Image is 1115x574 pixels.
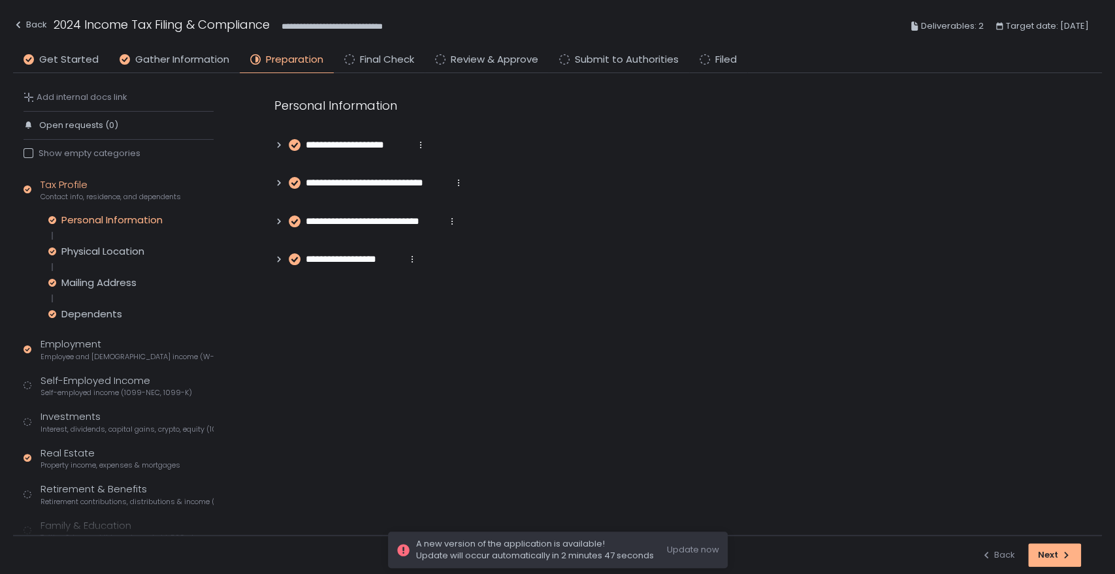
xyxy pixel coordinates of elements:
span: Final Check [360,52,414,67]
div: Personal Information [61,214,163,227]
button: Add internal docs link [24,91,127,103]
span: Deliverables: 2 [921,18,984,34]
span: Target date: [DATE] [1006,18,1089,34]
h1: 2024 Income Tax Filing & Compliance [54,16,270,33]
div: Dependents [61,308,122,321]
button: Next [1028,543,1081,567]
div: Investments [40,409,214,434]
div: Employment [40,337,214,362]
span: Tuition & loans, childcare, household, 529 plans [40,533,207,543]
div: Mailing Address [61,276,137,289]
div: Back [981,549,1015,561]
span: Review & Approve [451,52,538,67]
span: Self-employed income (1099-NEC, 1099-K) [40,388,192,398]
span: Filed [715,52,737,67]
button: Back [13,16,47,37]
div: Physical Location [61,245,144,258]
div: Retirement & Benefits [40,482,214,507]
div: Tax Profile [40,178,181,202]
span: Property income, expenses & mortgages [40,460,180,470]
span: Get Started [39,52,99,67]
button: Update now [667,544,719,556]
span: Employee and [DEMOGRAPHIC_DATA] income (W-2s) [40,352,214,362]
div: Self-Employed Income [40,374,192,398]
span: Retirement contributions, distributions & income (1099-R, 5498) [40,497,214,507]
div: Personal Information [274,97,901,114]
div: Real Estate [40,446,180,471]
span: Preparation [266,52,323,67]
div: Back [13,17,47,33]
span: Submit to Authorities [575,52,679,67]
span: Gather Information [135,52,229,67]
span: Open requests (0) [39,120,118,131]
span: Contact info, residence, and dependents [40,192,181,202]
span: Interest, dividends, capital gains, crypto, equity (1099s, K-1s) [40,424,214,434]
span: A new version of the application is available! Update will occur automatically in 2 minutes 47 se... [416,538,654,562]
div: Next [1038,549,1071,561]
div: Family & Education [40,518,207,543]
button: Back [981,543,1015,567]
